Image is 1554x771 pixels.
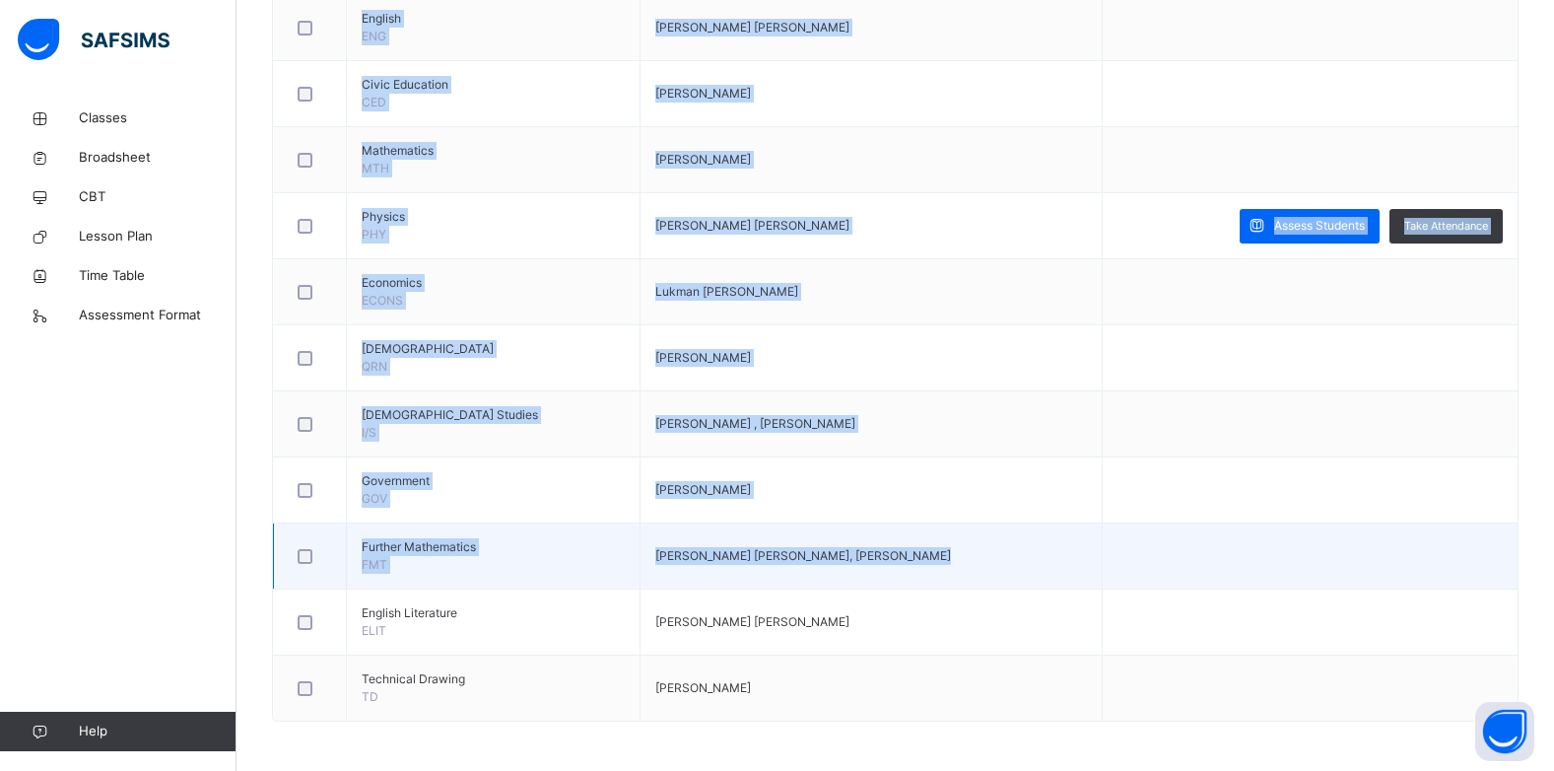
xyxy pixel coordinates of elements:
[362,472,625,490] span: Government
[362,142,625,160] span: Mathematics
[362,623,386,638] span: ELIT
[655,614,849,629] span: [PERSON_NAME] [PERSON_NAME]
[362,10,625,28] span: English
[362,95,386,109] span: CED
[655,20,849,35] span: [PERSON_NAME] [PERSON_NAME]
[1475,702,1534,761] button: Open asap
[79,108,236,128] span: Classes
[655,482,751,497] span: [PERSON_NAME]
[362,670,625,688] span: Technical Drawing
[362,491,387,506] span: GOV
[362,274,625,292] span: Economics
[655,284,798,299] span: Lukman [PERSON_NAME]
[362,161,389,175] span: MTH
[362,359,387,374] span: QRN
[655,86,751,101] span: [PERSON_NAME]
[362,557,387,572] span: FMT
[79,227,236,246] span: Lesson Plan
[655,350,751,365] span: [PERSON_NAME]
[362,76,625,94] span: Civic Education
[79,187,236,207] span: CBT
[362,227,386,242] span: PHY
[655,218,849,233] span: [PERSON_NAME] [PERSON_NAME]
[79,306,236,325] span: Assessment Format
[1404,218,1488,235] span: Take Attendance
[79,722,236,741] span: Help
[362,208,625,226] span: Physics
[655,548,951,563] span: [PERSON_NAME] [PERSON_NAME], [PERSON_NAME]
[362,293,403,308] span: ECONS
[79,266,236,286] span: Time Table
[655,416,855,431] span: [PERSON_NAME] , [PERSON_NAME]
[655,680,751,695] span: [PERSON_NAME]
[362,406,625,424] span: [DEMOGRAPHIC_DATA] Studies
[362,689,378,704] span: TD
[655,152,751,167] span: [PERSON_NAME]
[79,148,236,168] span: Broadsheet
[362,604,625,622] span: English Literature
[362,340,625,358] span: [DEMOGRAPHIC_DATA]
[18,19,169,60] img: safsims
[1274,217,1365,235] span: Assess Students
[362,29,386,43] span: ENG
[362,538,625,556] span: Further Mathematics
[362,425,376,440] span: I/S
